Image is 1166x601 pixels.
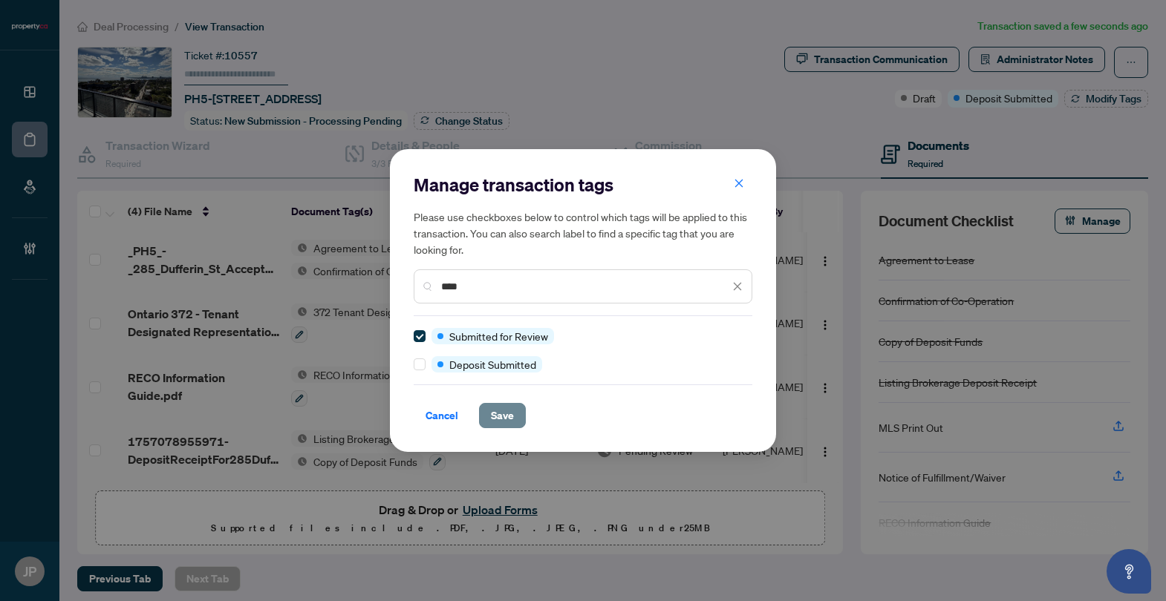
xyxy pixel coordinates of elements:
[414,403,470,428] button: Cancel
[449,356,536,372] span: Deposit Submitted
[479,403,526,428] button: Save
[414,173,752,197] h2: Manage transaction tags
[732,281,743,292] span: close
[449,328,548,344] span: Submitted for Review
[414,208,752,257] h5: Please use checkboxes below to control which tags will be applied to this transaction. You can al...
[1107,549,1151,594] button: Open asap
[734,178,744,188] span: close
[491,404,514,427] span: Save
[426,404,458,427] span: Cancel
